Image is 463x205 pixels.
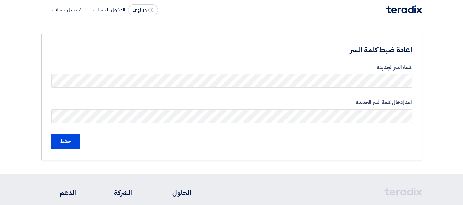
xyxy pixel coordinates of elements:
[51,134,80,149] input: حفظ
[214,45,412,55] h3: إعادة ضبط كلمة السر
[51,99,412,106] label: اعد إدخال كلمة السر الجديدة
[96,188,132,198] li: الشركة
[41,188,76,198] li: الدعم
[52,6,81,13] li: تسجيل حساب
[128,4,158,15] button: English
[132,8,147,13] span: English
[386,5,422,13] img: Teradix logo
[51,64,412,72] label: كلمة السر الجديدة
[93,6,125,13] li: الدخول للحساب
[153,188,191,198] li: الحلول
